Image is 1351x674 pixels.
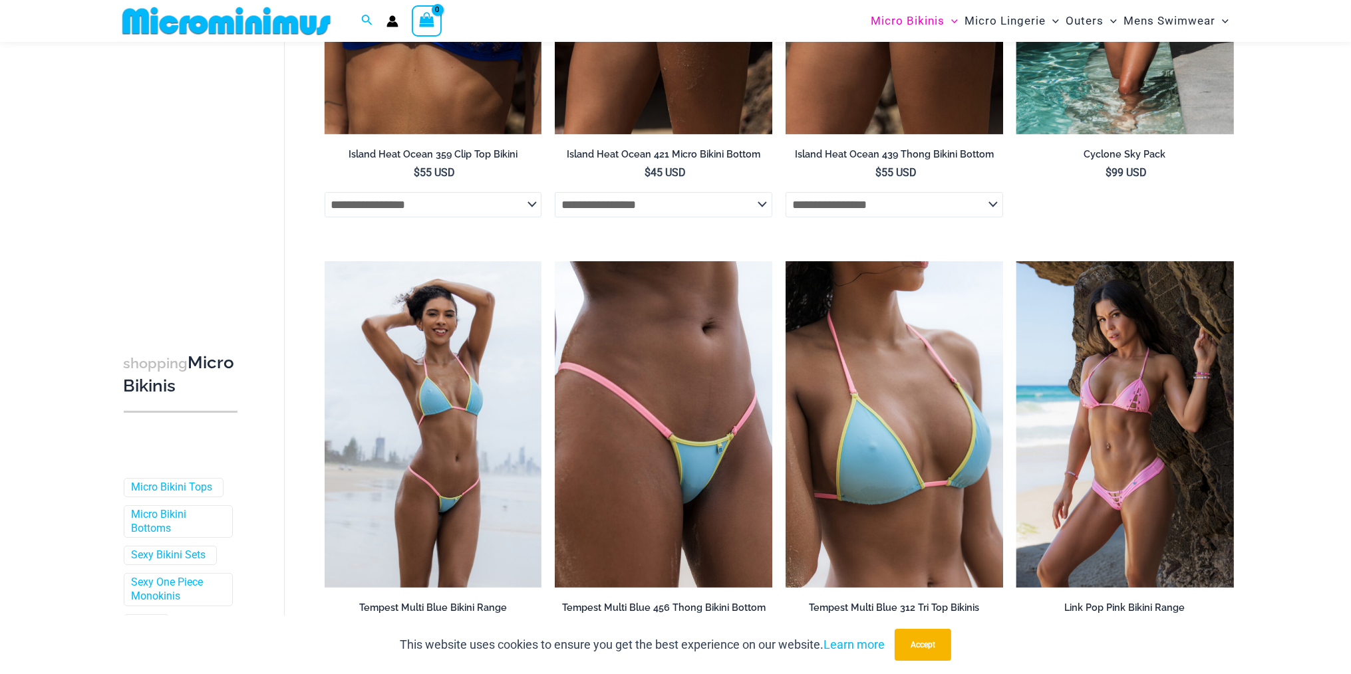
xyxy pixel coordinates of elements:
span: $ [414,166,420,179]
h2: Cyclone Sky Pack [1016,148,1234,161]
h2: Island Heat Ocean 439 Thong Bikini Bottom [786,148,1003,161]
span: Micro Lingerie [965,4,1046,38]
span: $ [645,166,651,179]
a: Link Pop Pink Bikini Range [1016,602,1234,619]
a: Sexy One Piece Monokinis [132,576,222,604]
span: Menu Toggle [1046,4,1059,38]
h2: Link Pop Pink Bikini Range [1016,602,1234,614]
a: Mens SwimwearMenu ToggleMenu Toggle [1120,4,1232,38]
bdi: 45 USD [645,166,686,179]
a: Island Heat Ocean 421 Micro Bikini Bottom [555,148,772,166]
span: Mens Swimwear [1124,4,1215,38]
bdi: 99 USD [1106,166,1147,179]
span: $ [875,166,881,179]
a: Tempest Multi Blue 456 Bottom 01Tempest Multi Blue 312 Top 456 Bottom 07Tempest Multi Blue 312 To... [555,261,772,587]
span: Outers [1066,4,1104,38]
a: Account icon link [386,15,398,27]
a: OutersMenu ToggleMenu Toggle [1062,4,1120,38]
h2: Island Heat Ocean 359 Clip Top Bikini [325,148,542,161]
bdi: 55 USD [875,166,917,179]
a: Tempest Multi Blue 312 Top 01Tempest Multi Blue 312 Top 456 Bottom 05Tempest Multi Blue 312 Top 4... [786,261,1003,587]
span: Menu Toggle [1104,4,1117,38]
img: MM SHOP LOGO FLAT [117,6,336,36]
a: Micro Bikini Bottoms [132,508,222,536]
img: Link Pop Pink 3070 Top 4955 Bottom 01 [1016,261,1234,587]
iframe: TrustedSite Certified [124,45,243,310]
a: Tempest Multi Blue Bikini Range [325,602,542,619]
span: Menu Toggle [1215,4,1229,38]
a: Cyclone Sky Pack [1016,148,1234,166]
h2: Island Heat Ocean 421 Micro Bikini Bottom [555,148,772,161]
h2: Tempest Multi Blue Bikini Range [325,602,542,614]
button: Accept [895,629,951,661]
a: View Shopping Cart, empty [412,5,442,36]
span: Menu Toggle [945,4,958,38]
bdi: 55 USD [414,166,455,179]
h2: Tempest Multi Blue 456 Thong Bikini Bottom [555,602,772,614]
span: Micro Bikinis [871,4,945,38]
p: This website uses cookies to ensure you get the best experience on our website. [400,635,885,655]
img: Tempest Multi Blue 456 Bottom 01 [555,261,772,587]
h2: Tempest Multi Blue 312 Tri Top Bikinis [786,602,1003,614]
a: Micro LingerieMenu ToggleMenu Toggle [961,4,1062,38]
a: Island Heat Ocean 439 Thong Bikini Bottom [786,148,1003,166]
a: Learn more [824,637,885,651]
a: Micro BikinisMenu ToggleMenu Toggle [867,4,961,38]
h3: Micro Bikinis [124,352,237,397]
nav: Site Navigation [865,2,1235,40]
a: Tempest Multi Blue 312 Top 456 Bottom 01Tempest Multi Blue 312 Top 456 Bottom 02Tempest Multi Blu... [325,261,542,588]
a: Tempest Multi Blue 312 Tri Top Bikinis [786,602,1003,619]
a: Tempest Multi Blue 456 Thong Bikini Bottom [555,602,772,619]
a: Island Heat Ocean 359 Clip Top Bikini [325,148,542,166]
a: Link Pop Pink 3070 Top 4955 Bottom 01Link Pop Pink 3070 Top 4955 Bottom 02Link Pop Pink 3070 Top ... [1016,261,1234,587]
a: Micro Bikini Tops [132,481,213,495]
img: Tempest Multi Blue 312 Top 01 [786,261,1003,587]
a: Sexy Bikini Sets [132,549,206,563]
span: $ [1106,166,1112,179]
a: Search icon link [361,13,373,29]
span: shopping [124,355,188,372]
img: Tempest Multi Blue 312 Top 456 Bottom 01 [325,261,542,588]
